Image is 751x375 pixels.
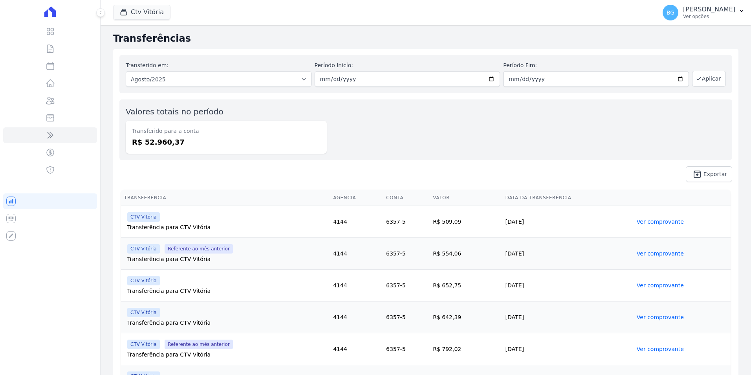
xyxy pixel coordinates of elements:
i: unarchive [692,169,702,179]
td: [DATE] [502,270,634,301]
td: [DATE] [502,238,634,270]
a: Ver comprovante [637,282,684,289]
a: Ver comprovante [637,314,684,320]
button: Aplicar [692,71,726,86]
a: Ver comprovante [637,219,684,225]
div: Transferência para CTV Vitória [127,223,327,231]
a: Ver comprovante [637,250,684,257]
td: R$ 652,75 [430,270,502,301]
span: CTV Vitória [127,212,160,222]
p: Ver opções [683,13,735,20]
button: BG [PERSON_NAME] Ver opções [656,2,751,24]
td: 4144 [330,238,383,270]
a: unarchive Exportar [686,166,732,182]
td: R$ 792,02 [430,333,502,365]
span: CTV Vitória [127,276,160,285]
div: Transferência para CTV Vitória [127,255,327,263]
div: Transferência para CTV Vitória [127,287,327,295]
label: Período Inicío: [315,61,500,70]
th: Agência [330,190,383,206]
td: 6357-5 [383,270,430,301]
td: R$ 554,06 [430,238,502,270]
th: Data da Transferência [502,190,634,206]
dd: R$ 52.960,37 [132,137,321,147]
th: Transferência [121,190,330,206]
div: Transferência para CTV Vitória [127,319,327,327]
td: 6357-5 [383,333,430,365]
p: [PERSON_NAME] [683,6,735,13]
span: Referente ao mês anterior [165,340,233,349]
td: 4144 [330,206,383,238]
span: Referente ao mês anterior [165,244,233,254]
dt: Transferido para a conta [132,127,321,135]
td: 6357-5 [383,206,430,238]
td: 4144 [330,301,383,333]
td: R$ 642,39 [430,301,502,333]
h2: Transferências [113,31,738,46]
th: Valor [430,190,502,206]
a: Ver comprovante [637,346,684,352]
td: [DATE] [502,301,634,333]
label: Período Fim: [503,61,689,70]
span: BG [667,10,674,15]
td: 6357-5 [383,238,430,270]
td: [DATE] [502,333,634,365]
span: CTV Vitória [127,308,160,317]
button: Ctv Vitória [113,5,170,20]
label: Valores totais no período [126,107,223,116]
th: Conta [383,190,430,206]
td: R$ 509,09 [430,206,502,238]
td: 4144 [330,270,383,301]
span: Exportar [703,172,727,176]
td: [DATE] [502,206,634,238]
div: Transferência para CTV Vitória [127,351,327,358]
span: CTV Vitória [127,244,160,254]
td: 6357-5 [383,301,430,333]
span: CTV Vitória [127,340,160,349]
td: 4144 [330,333,383,365]
label: Transferido em: [126,62,169,68]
